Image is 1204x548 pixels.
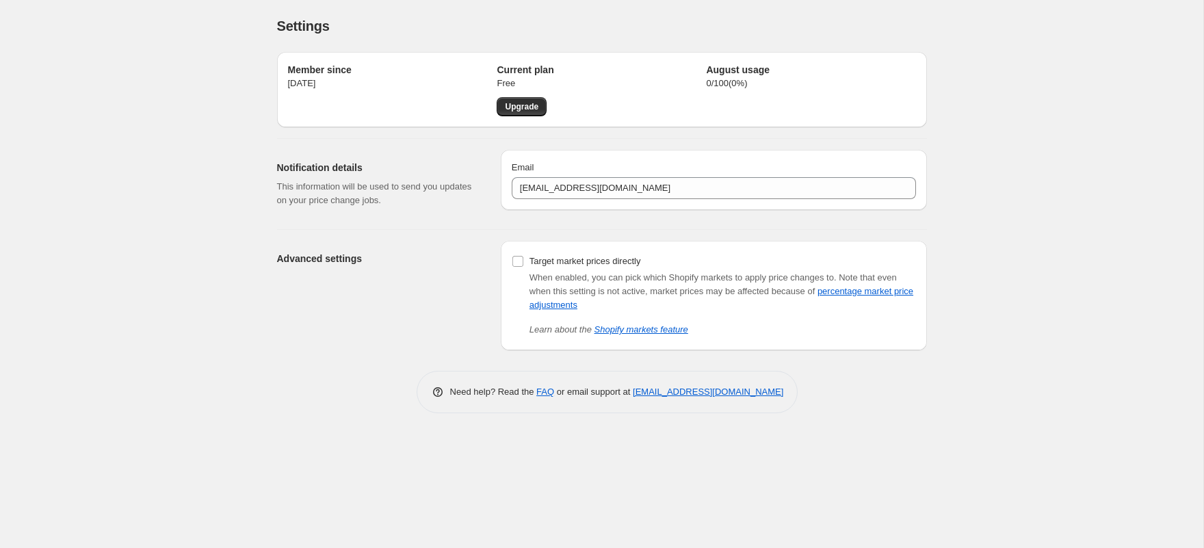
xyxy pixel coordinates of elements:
span: Settings [277,18,330,34]
i: Learn about the [529,324,688,335]
h2: Current plan [497,63,706,77]
a: Shopify markets feature [594,324,688,335]
span: Email [512,162,534,172]
h2: Notification details [277,161,479,174]
span: or email support at [554,387,633,397]
h2: Member since [288,63,497,77]
span: Need help? Read the [450,387,537,397]
h2: August usage [706,63,915,77]
a: FAQ [536,387,554,397]
p: [DATE] [288,77,497,90]
a: Upgrade [497,97,547,116]
a: [EMAIL_ADDRESS][DOMAIN_NAME] [633,387,783,397]
span: Upgrade [505,101,538,112]
p: Free [497,77,706,90]
span: When enabled, you can pick which Shopify markets to apply price changes to. [529,272,837,283]
span: Target market prices directly [529,256,641,266]
span: Note that even when this setting is not active, market prices may be affected because of [529,272,913,310]
h2: Advanced settings [277,252,479,265]
p: This information will be used to send you updates on your price change jobs. [277,180,479,207]
p: 0 / 100 ( 0 %) [706,77,915,90]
